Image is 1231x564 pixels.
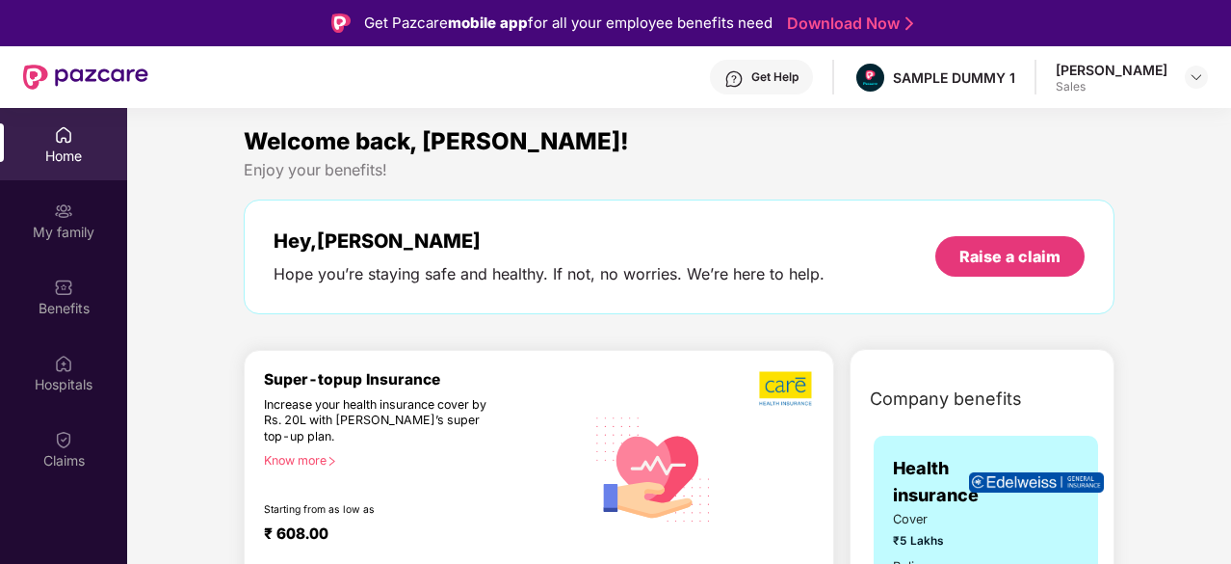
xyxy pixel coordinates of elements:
[264,524,565,548] div: ₹ 608.00
[54,125,73,145] img: svg+xml;base64,PHN2ZyBpZD0iSG9tZSIgeG1sbnM9Imh0dHA6Ly93d3cudzMub3JnLzIwMDAvc3ZnIiB3aWR0aD0iMjAiIG...
[585,398,722,538] img: svg+xml;base64,PHN2ZyB4bWxucz0iaHR0cDovL3d3dy53My5vcmcvMjAwMC9zdmciIHhtbG5zOnhsaW5rPSJodHRwOi8vd3...
[327,456,337,467] span: right
[364,12,773,35] div: Get Pazcare for all your employee benefits need
[751,69,799,85] div: Get Help
[870,386,1022,413] span: Company benefits
[1056,79,1167,94] div: Sales
[787,13,907,34] a: Download Now
[54,278,73,297] img: svg+xml;base64,PHN2ZyBpZD0iQmVuZWZpdHMiIHhtbG5zPSJodHRwOi8vd3d3LnczLm9yZy8yMDAwL3N2ZyIgd2lkdGg9Ij...
[893,455,979,510] span: Health insurance
[331,13,351,33] img: Logo
[264,397,502,445] div: Increase your health insurance cover by Rs. 20L with [PERSON_NAME]’s super top-up plan.
[264,503,503,517] div: Starting from as low as
[1056,61,1167,79] div: [PERSON_NAME]
[264,453,573,467] div: Know more
[893,532,963,551] span: ₹5 Lakhs
[856,64,884,92] img: Pazcare_Alternative_logo-01-01.png
[724,69,744,89] img: svg+xml;base64,PHN2ZyBpZD0iSGVscC0zMngzMiIgeG1sbnM9Imh0dHA6Ly93d3cudzMub3JnLzIwMDAvc3ZnIiB3aWR0aD...
[1189,69,1204,85] img: svg+xml;base64,PHN2ZyBpZD0iRHJvcGRvd24tMzJ4MzIiIHhtbG5zPSJodHRwOi8vd3d3LnczLm9yZy8yMDAwL3N2ZyIgd2...
[54,354,73,373] img: svg+xml;base64,PHN2ZyBpZD0iSG9zcGl0YWxzIiB4bWxucz0iaHR0cDovL3d3dy53My5vcmcvMjAwMC9zdmciIHdpZHRoPS...
[274,229,825,253] div: Hey, [PERSON_NAME]
[759,370,814,407] img: b5dec4f62d2307b9de63beb79f102df3.png
[54,201,73,221] img: svg+xml;base64,PHN2ZyB3aWR0aD0iMjAiIGhlaWdodD0iMjAiIHZpZXdCb3g9IjAgMCAyMCAyMCIgZmlsbD0ibm9uZSIgeG...
[264,370,585,389] div: Super-topup Insurance
[893,68,1015,87] div: SAMPLE DUMMY 1
[23,65,148,90] img: New Pazcare Logo
[905,13,913,34] img: Stroke
[244,127,629,155] span: Welcome back, [PERSON_NAME]!
[274,264,825,284] div: Hope you’re staying safe and healthy. If not, no worries. We’re here to help.
[244,160,1114,180] div: Enjoy your benefits!
[969,472,1104,493] img: insurerLogo
[54,430,73,449] img: svg+xml;base64,PHN2ZyBpZD0iQ2xhaW0iIHhtbG5zPSJodHRwOi8vd3d3LnczLm9yZy8yMDAwL3N2ZyIgd2lkdGg9IjIwIi...
[893,510,963,529] span: Cover
[959,246,1061,267] div: Raise a claim
[448,13,528,32] strong: mobile app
